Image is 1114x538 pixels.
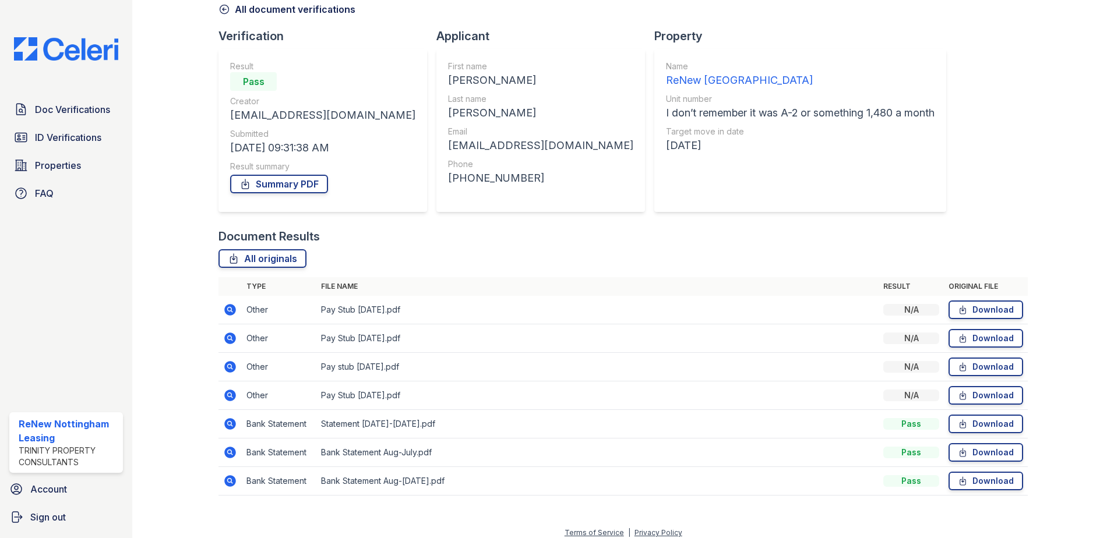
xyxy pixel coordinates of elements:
[879,277,944,296] th: Result
[19,417,118,445] div: ReNew Nottingham Leasing
[218,228,320,245] div: Document Results
[666,93,935,105] div: Unit number
[9,126,123,149] a: ID Verifications
[883,332,939,344] div: N/A
[316,296,879,324] td: Pay Stub [DATE].pdf
[883,447,939,458] div: Pass
[35,102,110,116] span: Doc Verifications
[883,304,939,316] div: N/A
[666,72,935,89] div: ReNew [GEOGRAPHIC_DATA]
[230,128,415,140] div: Submitted
[883,361,939,373] div: N/A
[242,410,316,438] td: Bank Statement
[666,105,935,121] div: I don’t remember it was A-2 or something 1,480 a month
[9,182,123,205] a: FAQ
[35,130,101,144] span: ID Verifications
[654,28,956,44] div: Property
[30,510,66,524] span: Sign out
[883,475,939,487] div: Pass
[949,415,1023,433] a: Download
[242,438,316,467] td: Bank Statement
[448,126,633,137] div: Email
[436,28,654,44] div: Applicant
[565,528,624,537] a: Terms of Service
[448,93,633,105] div: Last name
[230,140,415,156] div: [DATE] 09:31:38 AM
[218,28,436,44] div: Verification
[883,390,939,401] div: N/A
[242,467,316,495] td: Bank Statement
[218,249,306,268] a: All originals
[666,126,935,137] div: Target move in date
[883,418,939,430] div: Pass
[5,505,128,529] a: Sign out
[19,445,118,468] div: Trinity Property Consultants
[949,472,1023,490] a: Download
[316,324,879,353] td: Pay Stub [DATE].pdf
[949,443,1023,462] a: Download
[316,277,879,296] th: File name
[448,61,633,72] div: First name
[242,277,316,296] th: Type
[949,386,1023,405] a: Download
[230,107,415,123] div: [EMAIL_ADDRESS][DOMAIN_NAME]
[5,477,128,501] a: Account
[35,186,54,200] span: FAQ
[242,353,316,381] td: Other
[448,105,633,121] div: [PERSON_NAME]
[316,353,879,381] td: Pay stub [DATE].pdf
[9,98,123,121] a: Doc Verifications
[666,61,935,72] div: Name
[218,2,355,16] a: All document verifications
[316,381,879,410] td: Pay Stub [DATE].pdf
[9,154,123,177] a: Properties
[316,410,879,438] td: Statement [DATE]-[DATE].pdf
[242,296,316,324] td: Other
[448,170,633,186] div: [PHONE_NUMBER]
[949,329,1023,348] a: Download
[230,161,415,172] div: Result summary
[666,61,935,89] a: Name ReNew [GEOGRAPHIC_DATA]
[242,381,316,410] td: Other
[316,438,879,467] td: Bank Statement Aug-July.pdf
[448,158,633,170] div: Phone
[666,137,935,154] div: [DATE]
[230,61,415,72] div: Result
[944,277,1028,296] th: Original file
[242,324,316,353] td: Other
[628,528,630,537] div: |
[5,37,128,61] img: CE_Logo_Blue-a8612792a0a2168367f1c8372b55b34899dd931a85d93a1a3d3e32e68fde9ad4.png
[949,358,1023,376] a: Download
[30,482,67,496] span: Account
[448,137,633,154] div: [EMAIL_ADDRESS][DOMAIN_NAME]
[316,467,879,495] td: Bank Statement Aug-[DATE].pdf
[448,72,633,89] div: [PERSON_NAME]
[230,175,328,193] a: Summary PDF
[230,95,415,107] div: Creator
[230,72,277,91] div: Pass
[35,158,81,172] span: Properties
[634,528,682,537] a: Privacy Policy
[949,300,1023,319] a: Download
